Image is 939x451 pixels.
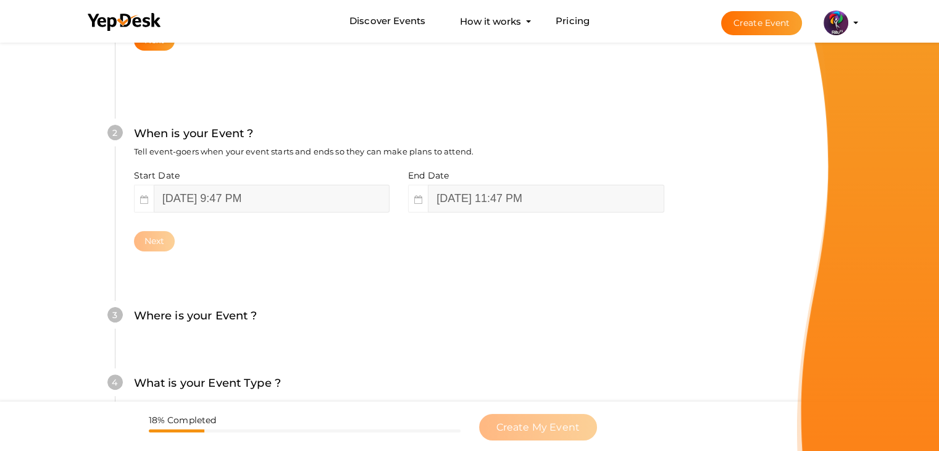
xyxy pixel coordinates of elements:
[134,374,282,392] label: What is your Event Type ?
[428,185,664,213] input: Event end date
[134,169,180,182] label: Start Date
[154,185,390,213] input: Event start date
[134,125,254,143] label: When is your Event ?
[107,307,123,322] div: 3
[479,414,597,440] button: Create My Event
[134,307,257,325] label: Where is your Event ?
[496,421,580,433] span: Create My Event
[408,169,449,182] label: End Date
[134,146,474,158] label: Tell event-goers when your event starts and ends so they can make plans to attend.
[556,10,590,33] a: Pricing
[824,11,848,35] img: 5BK8ZL5P_small.png
[107,125,123,140] div: 2
[721,11,803,35] button: Create Event
[456,10,525,33] button: How it works
[134,231,175,251] button: Next
[149,414,217,426] label: 18% Completed
[107,374,123,390] div: 4
[349,10,425,33] a: Discover Events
